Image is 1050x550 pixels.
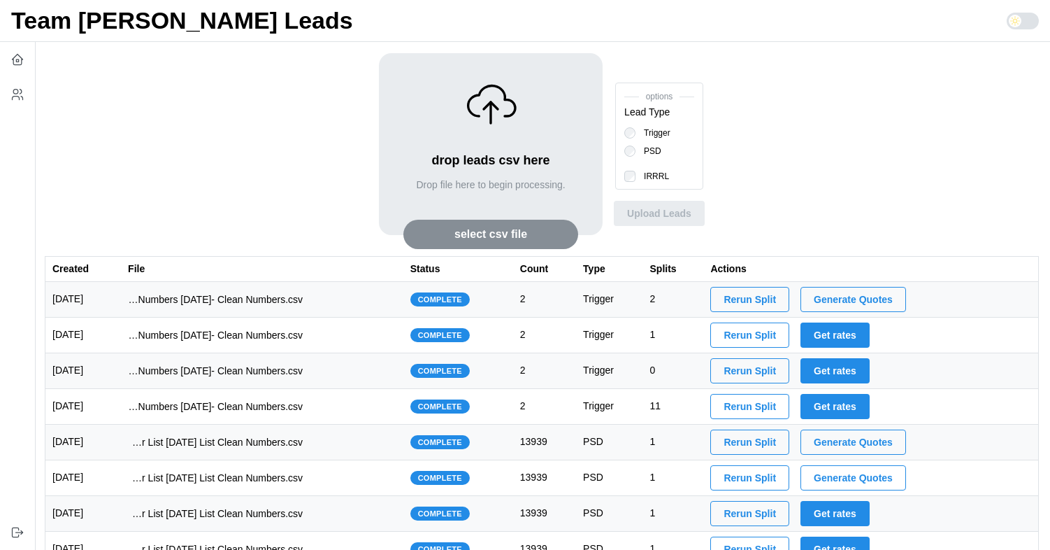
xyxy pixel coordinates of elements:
[576,460,642,496] td: PSD
[800,287,906,312] button: Generate Quotes
[418,329,462,341] span: complete
[643,257,704,282] th: Splits
[128,292,303,306] p: imports/[PERSON_NAME]/1754585622697-1754575984194-TU Master List With Numbers [DATE]- Clean Numbe...
[627,202,691,225] span: Upload Leads
[576,318,642,353] td: Trigger
[710,501,789,526] button: Rerun Split
[45,257,122,282] th: Created
[513,257,576,282] th: Count
[710,394,789,419] button: Rerun Split
[643,425,704,460] td: 1
[513,282,576,318] td: 2
[45,318,122,353] td: [DATE]
[418,400,462,413] span: complete
[635,146,661,157] label: PSD
[703,257,1038,282] th: Actions
[724,466,776,490] span: Rerun Split
[800,323,870,348] button: Get rates
[576,496,642,532] td: PSD
[635,171,669,182] label: IRRRL
[418,436,462,449] span: complete
[614,201,705,226] button: Upload Leads
[418,472,462,484] span: complete
[513,318,576,353] td: 2
[710,430,789,455] button: Rerun Split
[128,400,303,414] p: imports/[PERSON_NAME]/1754583267268-1754575984194-TU Master List With Numbers [DATE]- Clean Numbe...
[45,425,122,460] td: [DATE]
[724,288,776,311] span: Rerun Split
[643,496,704,532] td: 1
[45,460,122,496] td: [DATE]
[45,353,122,389] td: [DATE]
[724,395,776,418] span: Rerun Split
[576,282,642,318] td: Trigger
[800,430,906,455] button: Generate Quotes
[128,435,303,449] p: imports/[PERSON_NAME]/1754111891013-1749523138906-TU VA IRRRL Master List [DATE] List Clean Numbe...
[724,430,776,454] span: Rerun Split
[576,353,642,389] td: Trigger
[418,507,462,520] span: complete
[128,507,303,521] p: imports/[PERSON_NAME]/1754089772929-1749523138906-TU VA IRRRL Master List [DATE] List Clean Numbe...
[643,353,704,389] td: 0
[643,460,704,496] td: 1
[513,389,576,425] td: 2
[643,318,704,353] td: 1
[403,257,513,282] th: Status
[513,460,576,496] td: 13939
[128,364,303,378] p: imports/[PERSON_NAME]/1754583949171-1754575984194-TU Master List With Numbers [DATE]- Clean Numbe...
[710,465,789,491] button: Rerun Split
[724,502,776,526] span: Rerun Split
[624,105,670,120] div: Lead Type
[635,127,670,139] label: Trigger
[814,288,893,311] span: Generate Quotes
[643,282,704,318] td: 2
[576,425,642,460] td: PSD
[814,430,893,454] span: Generate Quotes
[814,466,893,490] span: Generate Quotes
[800,394,870,419] button: Get rates
[454,220,527,248] span: select csv file
[814,502,856,526] span: Get rates
[418,293,462,306] span: complete
[814,359,856,383] span: Get rates
[710,323,789,348] button: Rerun Split
[418,365,462,377] span: complete
[45,389,122,425] td: [DATE]
[814,323,856,347] span: Get rates
[128,328,303,342] p: imports/[PERSON_NAME]/1754585532908-1754575984194-TU Master List With Numbers [DATE]- Clean Numbe...
[800,501,870,526] button: Get rates
[11,5,353,36] h1: Team [PERSON_NAME] Leads
[513,353,576,389] td: 2
[800,465,906,491] button: Generate Quotes
[814,395,856,418] span: Get rates
[724,359,776,383] span: Rerun Split
[643,389,704,425] td: 11
[513,496,576,532] td: 13939
[710,358,789,383] button: Rerun Split
[724,323,776,347] span: Rerun Split
[576,389,642,425] td: Trigger
[710,287,789,312] button: Rerun Split
[45,496,122,532] td: [DATE]
[800,358,870,383] button: Get rates
[513,425,576,460] td: 13939
[403,220,578,249] button: select csv file
[45,282,122,318] td: [DATE]
[128,471,303,485] p: imports/[PERSON_NAME]/1754090272190-1749523138906-TU VA IRRRL Master List [DATE] List Clean Numbe...
[121,257,403,282] th: File
[624,90,694,104] span: options
[576,257,642,282] th: Type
